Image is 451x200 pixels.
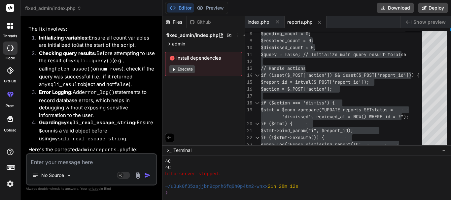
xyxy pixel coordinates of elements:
[28,25,156,33] p: The fix involves:
[52,136,126,142] code: mysqli_real_escape_string
[261,44,316,50] span: $dismissed_count = 0;
[442,147,446,154] span: −
[245,127,252,134] div: 21
[261,51,393,57] span: $query = false; // Initialize main query result to
[351,141,361,147] span: (ID:
[245,51,252,58] div: 11
[82,90,115,96] code: error_log()
[173,147,191,154] span: Terminal
[68,58,112,64] code: mysqli::query()
[34,119,156,143] li: Ensure is a valid object before using .
[261,65,306,71] span: // Handle actions
[166,147,171,154] span: >_
[261,72,393,78] span: if (isset($_POST['action']) && isset($_POST['repor
[261,79,369,85] span: $report_id = intval($_POST['report_id']);
[162,19,187,25] div: Files
[5,178,16,189] img: settings
[39,50,96,56] strong: Checking query results:
[245,86,252,93] div: 16
[6,55,15,61] label: code
[418,3,448,13] button: Deploy
[245,141,252,148] div: 23
[3,33,17,39] label: threads
[393,51,406,57] span: false
[261,31,311,37] span: $pending_count = 0;
[34,89,156,119] li: Add statements to record database errors, which helps in debugging without exposing sensitive inf...
[253,134,261,141] div: Click to collapse the range.
[6,103,15,109] label: prem
[165,190,168,196] span: ❯
[4,78,16,84] label: GitHub
[245,106,252,113] div: 19
[76,43,79,48] code: 0
[245,58,252,65] div: 12
[261,128,353,133] span: $stmt->bind_param("i", $report_id);
[26,186,157,192] p: Always double-check its answers. Your in Bind
[253,100,261,106] div: Click to collapse the range.
[261,134,324,140] span: if (!$stmt->execute()) {
[169,65,195,73] button: Execute
[282,114,409,120] span: 'dismissed', reviewed_at = NOW() WHERE id = ?");
[287,19,313,25] span: reports.php
[194,3,226,13] button: Preview
[413,19,446,25] span: Show preview
[169,55,238,61] span: Install dependencies
[261,121,293,127] span: if ($stmt) {
[166,32,219,39] span: fixed_admin/index.php
[245,44,252,51] div: 10
[66,173,72,178] img: Pick Models
[165,171,221,177] span: http-server stopped.
[98,67,122,72] code: num_rows
[261,107,372,113] span: $stmt = $conn->prepare("UPDATE reports SET
[165,158,171,165] span: ^C
[54,67,93,72] code: fetch_assoc()
[393,72,419,78] span: t_id'])) {
[261,141,351,147] span: error_log("Error dismissing report
[134,172,142,179] img: attachment
[253,72,261,79] div: Click to collapse the range.
[4,128,17,133] label: Upload
[167,3,194,13] button: Editor
[261,86,332,92] span: $action = $_POST['action'];
[253,120,261,127] div: Click to collapse the range.
[78,147,128,153] code: admin/reports.php
[245,37,252,44] div: 9
[144,172,151,179] img: icon
[261,38,314,43] span: $resolved_count = 0;
[165,184,268,190] span: ~/u3uk0f35zsjjbn9cprh6fq9h0p4tm2-wnxx
[245,100,252,106] div: 18
[28,146,156,154] p: Here's the corrected file:
[377,3,414,13] button: Download
[34,34,156,50] li: Ensure all count variables are initialized to at the start of the script.
[39,119,137,126] strong: Guarding :
[172,41,185,47] span: admin
[88,186,100,190] span: privacy
[41,172,64,179] p: No Source
[25,5,82,12] span: fixed_admin/index.php
[372,107,393,113] span: status =
[245,30,252,37] div: 8
[245,134,252,141] div: 22
[248,19,269,25] span: index.php
[441,145,447,156] button: −
[245,72,252,79] div: 14
[42,82,80,88] code: mysqli_result
[245,93,252,100] div: 17
[165,165,171,171] span: ^C
[245,120,252,127] div: 20
[245,79,252,86] div: 15
[245,65,252,72] div: 13
[261,100,335,106] span: if ($action === 'dismiss') {
[37,16,52,22] code: false
[61,120,135,126] code: mysqli_real_escape_string
[39,35,89,41] strong: Initializing variables:
[39,89,73,95] strong: Error Logging:
[39,129,54,134] code: $conn
[187,19,214,25] div: Github
[268,184,298,190] span: 21h 28m 12s
[114,82,129,88] code: false
[34,50,156,89] li: Before attempting to use the result of (e.g., calling or ), check if the query was successful (i....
